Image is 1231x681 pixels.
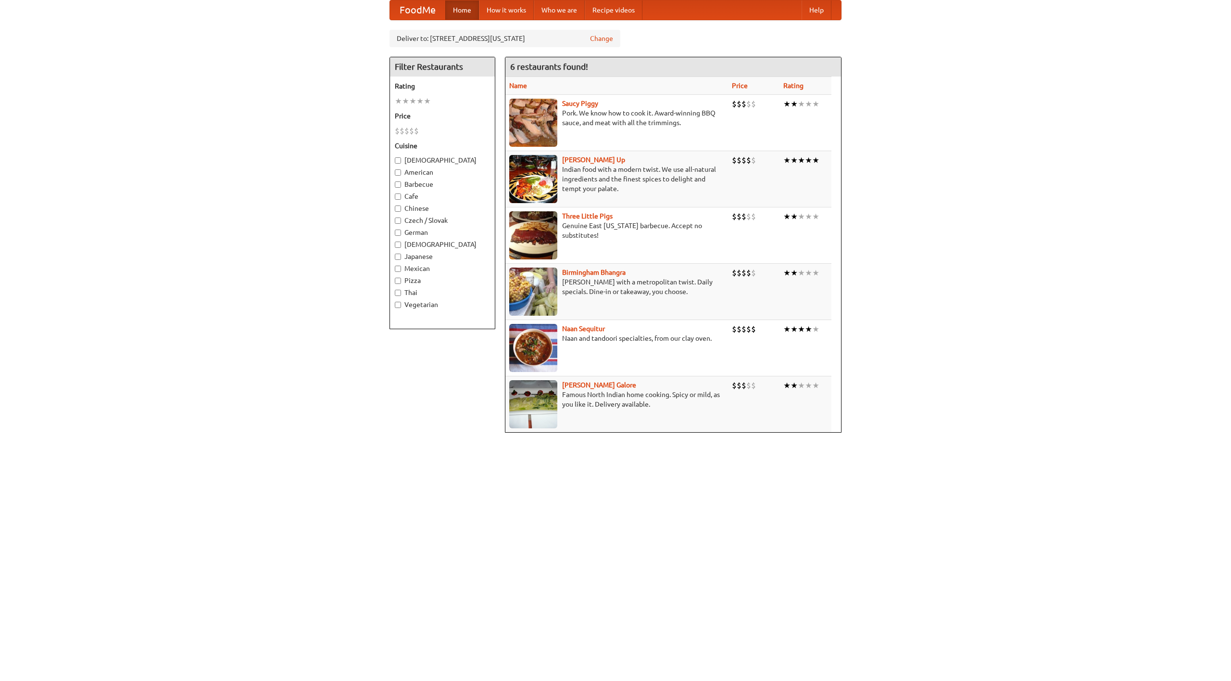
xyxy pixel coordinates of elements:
[732,268,737,278] li: $
[751,324,756,334] li: $
[562,100,598,107] b: Saucy Piggy
[737,380,741,391] li: $
[737,99,741,109] li: $
[395,230,401,236] input: German
[805,99,812,109] li: ★
[798,324,805,334] li: ★
[737,211,741,222] li: $
[395,254,401,260] input: Japanese
[562,381,636,389] a: [PERSON_NAME] Galore
[783,155,791,166] li: ★
[737,268,741,278] li: $
[390,57,495,77] h4: Filter Restaurants
[562,156,625,164] a: [PERSON_NAME] Up
[395,228,490,237] label: German
[812,380,819,391] li: ★
[746,99,751,109] li: $
[395,111,490,121] h5: Price
[732,324,737,334] li: $
[414,126,419,136] li: $
[395,167,490,177] label: American
[390,0,445,20] a: FoodMe
[389,30,620,47] div: Deliver to: [STREET_ADDRESS][US_STATE]
[509,390,724,409] p: Famous North Indian home cooking. Spicy or mild, as you like it. Delivery available.
[746,268,751,278] li: $
[510,62,588,71] ng-pluralize: 6 restaurants found!
[737,324,741,334] li: $
[791,99,798,109] li: ★
[805,211,812,222] li: ★
[751,155,756,166] li: $
[805,155,812,166] li: ★
[409,126,414,136] li: $
[509,380,557,428] img: currygalore.jpg
[812,211,819,222] li: ★
[395,276,490,285] label: Pizza
[395,278,401,284] input: Pizza
[395,126,400,136] li: $
[751,211,756,222] li: $
[783,268,791,278] li: ★
[791,380,798,391] li: ★
[402,96,409,106] li: ★
[805,324,812,334] li: ★
[751,268,756,278] li: $
[783,99,791,109] li: ★
[585,0,642,20] a: Recipe videos
[732,99,737,109] li: $
[509,155,557,203] img: curryup.jpg
[395,141,490,151] h5: Cuisine
[741,211,746,222] li: $
[791,211,798,222] li: ★
[746,380,751,391] li: $
[395,192,490,201] label: Cafe
[416,96,424,106] li: ★
[562,325,605,333] a: Naan Sequitur
[509,82,527,90] a: Name
[783,82,804,90] a: Rating
[395,169,401,176] input: American
[737,155,741,166] li: $
[404,126,409,136] li: $
[509,277,724,296] p: [PERSON_NAME] with a metropolitan twist. Daily specials. Dine-in or takeaway, you choose.
[812,324,819,334] li: ★
[509,221,724,240] p: Genuine East [US_STATE] barbecue. Accept no substitutes!
[395,204,490,213] label: Chinese
[812,155,819,166] li: ★
[479,0,534,20] a: How it works
[395,242,401,248] input: [DEMOGRAPHIC_DATA]
[791,268,798,278] li: ★
[509,165,724,193] p: Indian food with a modern twist. We use all-natural ingredients and the finest spices to delight ...
[732,211,737,222] li: $
[798,99,805,109] li: ★
[395,252,490,261] label: Japanese
[395,216,490,225] label: Czech / Slovak
[798,380,805,391] li: ★
[395,155,490,165] label: [DEMOGRAPHIC_DATA]
[509,108,724,128] p: Pork. We know how to cook it. Award-winning BBQ sauce, and meat with all the trimmings.
[732,155,737,166] li: $
[741,380,746,391] li: $
[805,380,812,391] li: ★
[395,266,401,272] input: Mexican
[409,96,416,106] li: ★
[509,334,724,343] p: Naan and tandoori specialties, from our clay oven.
[812,99,819,109] li: ★
[395,302,401,308] input: Vegetarian
[395,206,401,212] input: Chinese
[746,211,751,222] li: $
[805,268,812,278] li: ★
[741,268,746,278] li: $
[562,212,613,220] a: Three Little Pigs
[509,211,557,259] img: littlepigs.jpg
[534,0,585,20] a: Who we are
[395,193,401,200] input: Cafe
[395,300,490,309] label: Vegetarian
[791,324,798,334] li: ★
[562,269,626,276] a: Birmingham Bhangra
[509,324,557,372] img: naansequitur.jpg
[751,99,756,109] li: $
